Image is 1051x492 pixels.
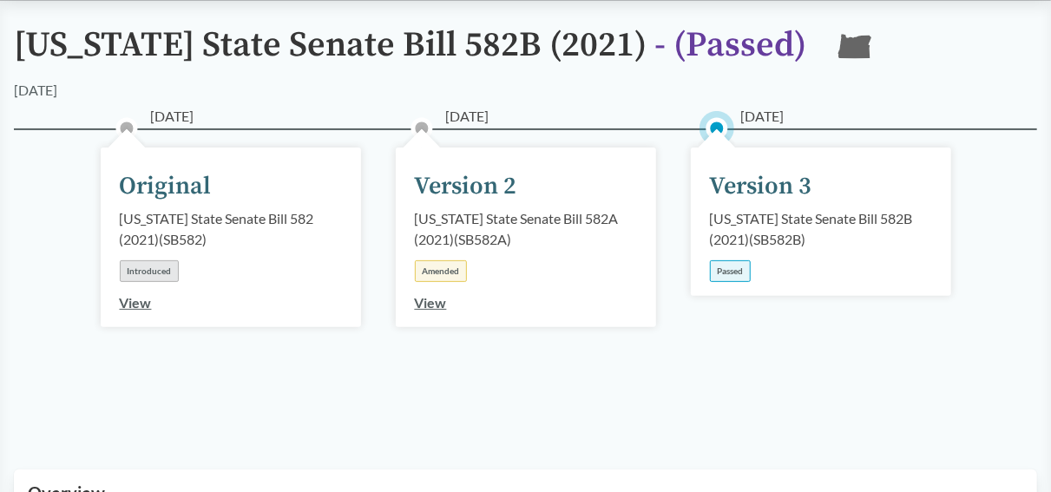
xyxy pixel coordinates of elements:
div: [US_STATE] State Senate Bill 582A (2021) ( SB582A ) [415,208,637,250]
span: [DATE] [446,106,489,127]
div: [US_STATE] State Senate Bill 582B (2021) ( SB582B ) [710,208,932,250]
div: Passed [710,260,751,282]
a: View [415,294,447,311]
div: [DATE] [14,80,57,101]
span: - ( Passed ) [654,23,806,67]
a: View [120,294,152,311]
div: [US_STATE] State Senate Bill 582 (2021) ( SB582 ) [120,208,342,250]
div: Introduced [120,260,179,282]
div: Version 2 [415,168,517,205]
span: [DATE] [151,106,194,127]
h1: [US_STATE] State Senate Bill 582B (2021) [14,26,806,80]
div: Original [120,168,212,205]
div: Amended [415,260,467,282]
div: Version 3 [710,168,812,205]
span: [DATE] [741,106,785,127]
